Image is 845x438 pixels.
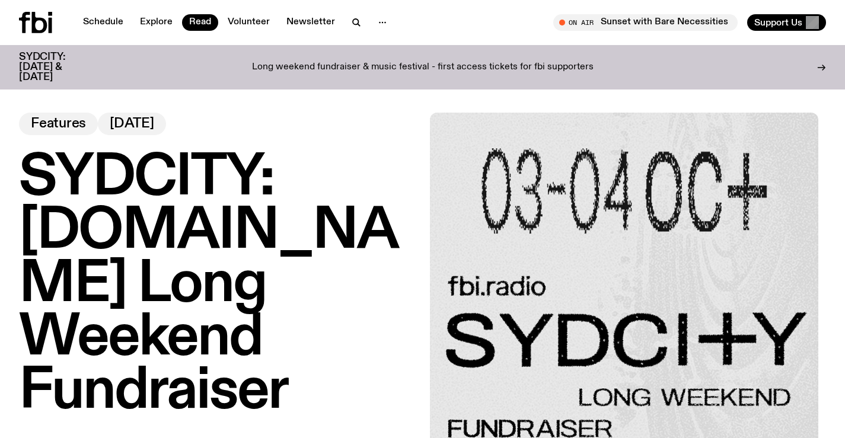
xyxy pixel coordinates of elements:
[221,14,277,31] a: Volunteer
[19,152,416,418] h1: SYDCITY: [DOMAIN_NAME] Long Weekend Fundraiser
[19,52,95,82] h3: SYDCITY: [DATE] & [DATE]
[182,14,218,31] a: Read
[252,62,594,73] p: Long weekend fundraiser & music festival - first access tickets for fbi supporters
[110,117,154,130] span: [DATE]
[133,14,180,31] a: Explore
[553,14,738,31] button: On AirSunset with Bare Necessities
[754,17,802,28] span: Support Us
[76,14,130,31] a: Schedule
[31,117,86,130] span: Features
[747,14,826,31] button: Support Us
[279,14,342,31] a: Newsletter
